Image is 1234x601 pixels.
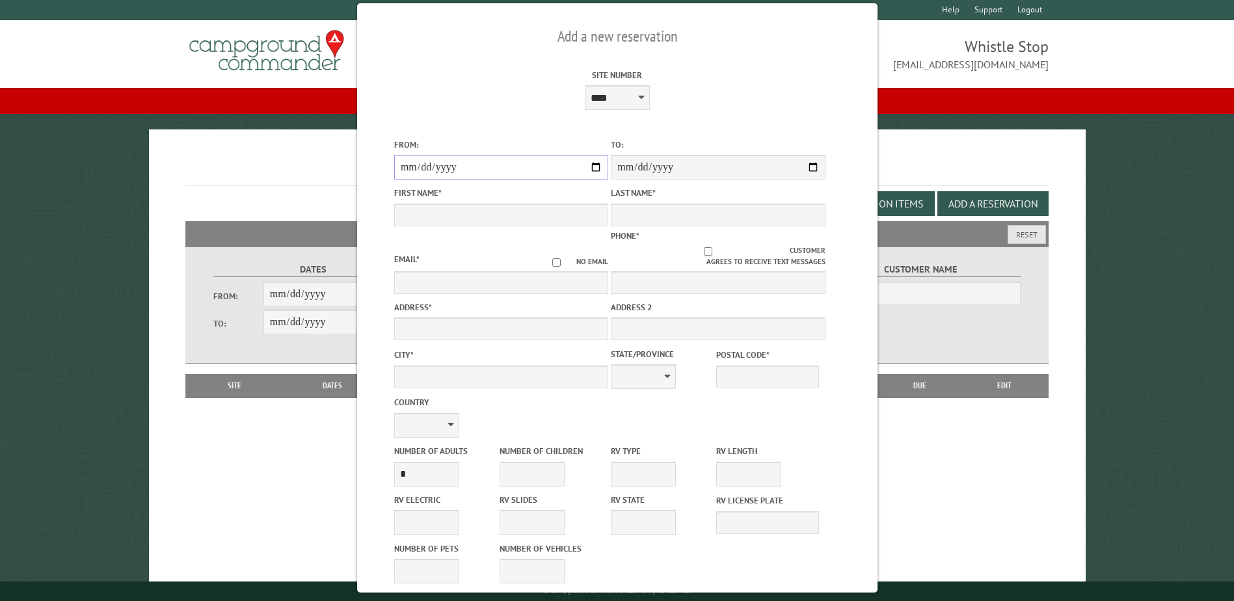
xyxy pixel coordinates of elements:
label: RV License Plate [716,494,819,507]
img: Campground Commander [185,25,348,76]
th: Site [192,374,276,397]
label: Dates [213,262,412,277]
label: From: [213,290,263,302]
button: Edit Add-on Items [823,191,935,216]
label: RV Length [716,445,819,457]
button: Add a Reservation [937,191,1049,216]
label: Number of Children [499,445,602,457]
label: Number of Adults [394,445,496,457]
label: Site Number [510,69,724,81]
th: Edit [961,374,1049,397]
label: First Name [394,187,608,199]
label: No email [537,256,608,267]
label: Customer agrees to receive text messages [611,245,825,267]
label: Phone [611,230,639,241]
label: RV Electric [394,494,496,506]
th: Due [879,374,961,397]
th: Dates [277,374,388,397]
label: City [394,349,608,361]
h2: Add a new reservation [394,24,840,49]
label: Number of Vehicles [499,542,602,555]
label: Postal Code [716,349,819,361]
label: Number of Pets [394,542,496,555]
label: RV Type [611,445,714,457]
label: Address 2 [611,301,825,314]
label: Address [394,301,608,314]
label: From: [394,139,608,151]
h2: Filters [185,221,1048,246]
input: No email [537,258,576,267]
label: RV State [611,494,714,506]
h1: Reservations [185,150,1048,186]
label: Email [394,254,419,265]
label: Country [394,396,608,408]
label: Customer Name [822,262,1020,277]
label: To: [213,317,263,330]
small: © Campground Commander LLC. All rights reserved. [544,587,691,595]
label: State/Province [611,348,714,360]
button: Reset [1008,225,1046,244]
label: Last Name [611,187,825,199]
input: Customer agrees to receive text messages [626,247,790,256]
label: RV Slides [499,494,602,506]
label: To: [611,139,825,151]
